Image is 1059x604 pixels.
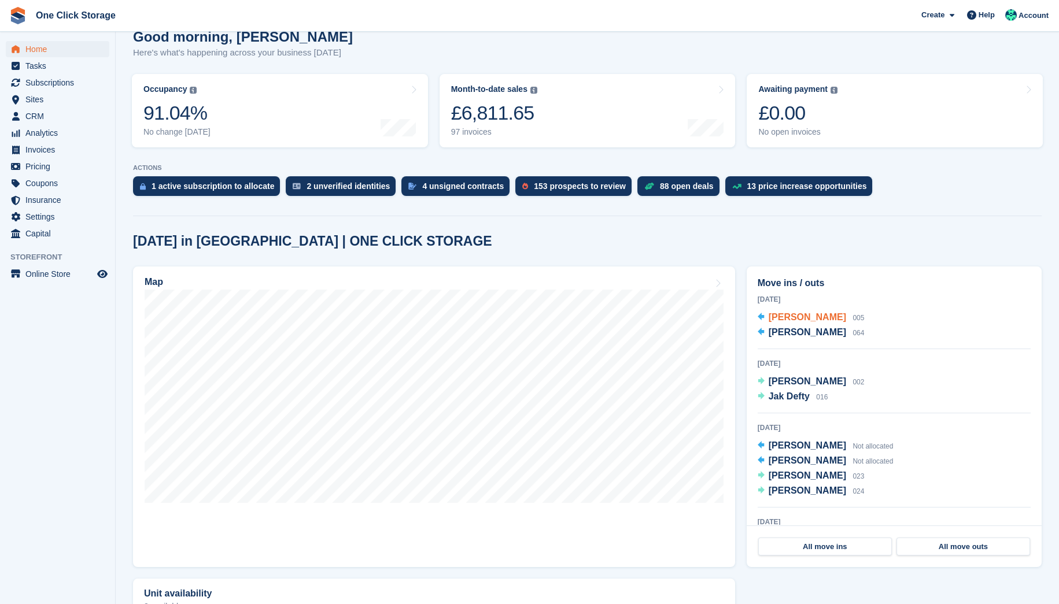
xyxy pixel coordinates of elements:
[769,455,846,465] span: [PERSON_NAME]
[307,181,390,191] div: 2 unverified identities
[286,176,401,202] a: 2 unverified identities
[747,181,867,191] div: 13 price increase opportunities
[1005,9,1017,21] img: Katy Forster
[644,182,654,190] img: deal-1b604bf984904fb50ccaf53a9ad4b4a5d6e5aea283cecdc64d6e3604feb123c2.svg
[853,472,864,480] span: 023
[25,41,95,57] span: Home
[133,266,735,567] a: Map
[758,517,1031,527] div: [DATE]
[534,181,626,191] div: 153 prospects to review
[758,484,865,499] a: [PERSON_NAME] 024
[6,209,109,225] a: menu
[530,87,537,94] img: icon-info-grey-7440780725fd019a000dd9b08b2336e03edf1995a4989e88bcd33f0948082b44.svg
[25,158,95,175] span: Pricing
[1019,10,1049,21] span: Account
[853,329,864,337] span: 064
[853,442,893,450] span: Not allocated
[293,183,301,190] img: verify_identity-adf6edd0f0f0b5bbfe63781bf79b02c33cf7c696d77639b501bdc392416b5a36.svg
[25,75,95,91] span: Subscriptions
[401,176,515,202] a: 4 unsigned contracts
[758,127,837,137] div: No open invoices
[133,29,353,45] h1: Good morning, [PERSON_NAME]
[853,378,864,386] span: 002
[758,276,1031,290] h2: Move ins / outs
[144,588,212,599] h2: Unit availability
[6,108,109,124] a: menu
[758,439,894,454] a: [PERSON_NAME] Not allocated
[143,127,211,137] div: No change [DATE]
[853,314,864,322] span: 005
[422,181,504,191] div: 4 unsigned contracts
[408,183,416,190] img: contract_signature_icon-13c848040528278c33f63329250d36e43548de30e8caae1d1a13099fd9432cc5.svg
[758,325,865,340] a: [PERSON_NAME] 064
[6,225,109,242] a: menu
[25,266,95,282] span: Online Store
[816,393,828,401] span: 016
[9,7,27,24] img: stora-icon-8386f47178a22dfd0bd8f6a31ec36ba5ce8667c1dd55bd0f319d3a0aa187defe.svg
[140,183,146,190] img: active_subscription_to_allocate_icon-d502201f5373d7db506a760aba3b589e785aa758c864c3986d89f69b8ff3...
[758,423,1031,433] div: [DATE]
[769,312,846,322] span: [PERSON_NAME]
[732,184,741,189] img: price_increase_opportunities-93ffe204e8149a01c8c9dc8f82e8f89637d9d84a8eef4429ea346261dce0b2c0.svg
[6,41,109,57] a: menu
[6,266,109,282] a: menu
[25,58,95,74] span: Tasks
[758,390,828,405] a: Jak Defty 016
[152,181,274,191] div: 1 active subscription to allocate
[190,87,197,94] img: icon-info-grey-7440780725fd019a000dd9b08b2336e03edf1995a4989e88bcd33f0948082b44.svg
[440,74,736,147] a: Month-to-date sales £6,811.65 97 invoices
[10,251,115,263] span: Storefront
[451,84,527,94] div: Month-to-date sales
[25,192,95,208] span: Insurance
[769,376,846,386] span: [PERSON_NAME]
[25,125,95,141] span: Analytics
[896,538,1030,556] a: All move outs
[522,183,528,190] img: prospect-51fa495bee0391a8d652442698ab0144808aea92771e9ea1ae160a38d050c398.svg
[769,440,846,450] span: [PERSON_NAME]
[132,74,428,147] a: Occupancy 91.04% No change [DATE]
[25,209,95,225] span: Settings
[451,101,537,125] div: £6,811.65
[133,234,492,249] h2: [DATE] in [GEOGRAPHIC_DATA] | ONE CLICK STORAGE
[133,164,1042,172] p: ACTIONS
[758,454,894,469] a: [PERSON_NAME] Not allocated
[769,327,846,337] span: [PERSON_NAME]
[25,91,95,108] span: Sites
[769,486,846,495] span: [PERSON_NAME]
[25,225,95,242] span: Capital
[853,457,893,465] span: Not allocated
[758,101,837,125] div: £0.00
[979,9,995,21] span: Help
[725,176,879,202] a: 13 price increase opportunities
[6,75,109,91] a: menu
[6,91,109,108] a: menu
[133,46,353,60] p: Here's what's happening across your business [DATE]
[25,108,95,124] span: CRM
[451,127,537,137] div: 97 invoices
[758,469,865,484] a: [PERSON_NAME] 023
[758,375,865,390] a: [PERSON_NAME] 002
[660,181,714,191] div: 88 open deals
[515,176,637,202] a: 153 prospects to review
[758,538,892,556] a: All move ins
[6,125,109,141] a: menu
[25,175,95,191] span: Coupons
[6,175,109,191] a: menu
[758,84,828,94] div: Awaiting payment
[143,101,211,125] div: 91.04%
[31,6,120,25] a: One Click Storage
[6,58,109,74] a: menu
[758,294,1031,305] div: [DATE]
[143,84,187,94] div: Occupancy
[637,176,725,202] a: 88 open deals
[25,142,95,158] span: Invoices
[758,358,1031,369] div: [DATE]
[6,142,109,158] a: menu
[921,9,944,21] span: Create
[831,87,837,94] img: icon-info-grey-7440780725fd019a000dd9b08b2336e03edf1995a4989e88bcd33f0948082b44.svg
[133,176,286,202] a: 1 active subscription to allocate
[6,158,109,175] a: menu
[853,487,864,495] span: 024
[95,267,109,281] a: Preview store
[769,391,810,401] span: Jak Defty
